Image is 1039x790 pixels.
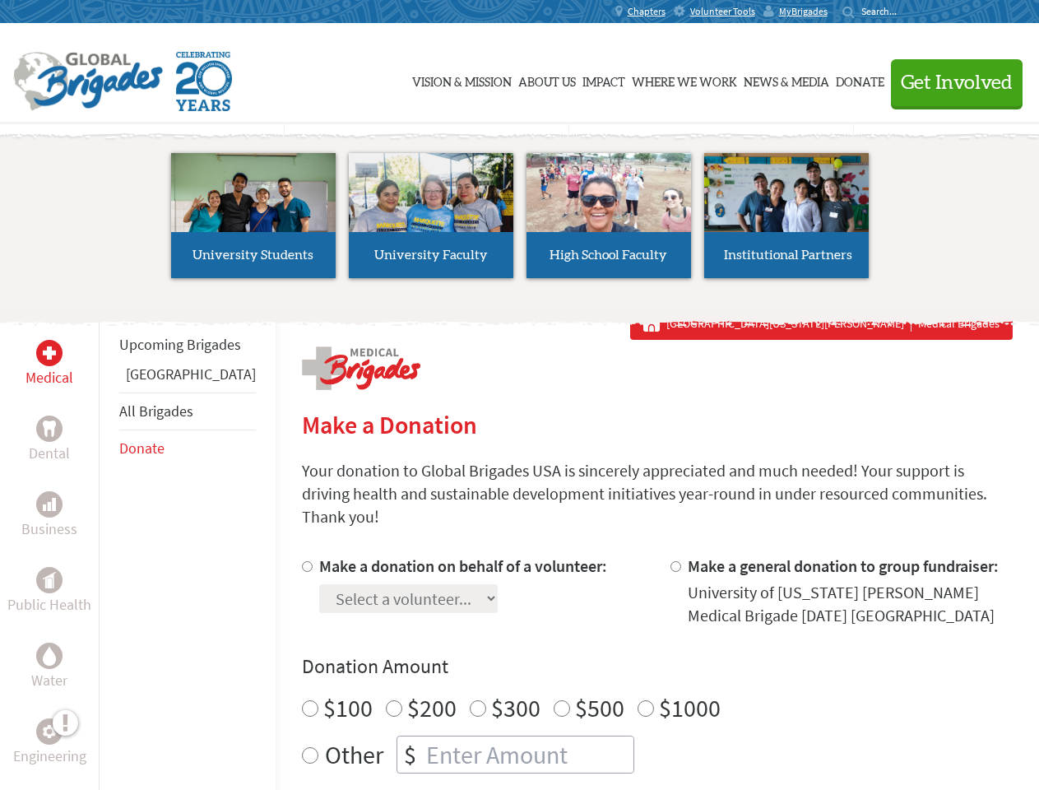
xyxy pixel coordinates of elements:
[704,153,869,263] img: menu_brigades_submenu_4.jpg
[36,567,63,593] div: Public Health
[171,153,336,263] img: menu_brigades_submenu_1.jpg
[744,39,829,121] a: News & Media
[119,393,256,430] li: All Brigades
[323,692,373,723] label: $100
[302,653,1013,680] h4: Donation Amount
[779,5,828,18] span: MyBrigades
[119,363,256,393] li: Panama
[43,725,56,738] img: Engineering
[374,249,488,262] span: University Faculty
[36,340,63,366] div: Medical
[29,442,70,465] p: Dental
[518,39,576,121] a: About Us
[319,555,607,576] label: Make a donation on behalf of a volunteer:
[491,692,540,723] label: $300
[397,737,423,773] div: $
[119,439,165,458] a: Donate
[36,643,63,669] div: Water
[119,402,193,421] a: All Brigades
[349,153,513,278] a: University Faculty
[412,39,512,121] a: Vision & Mission
[36,491,63,518] div: Business
[550,249,667,262] span: High School Faculty
[690,5,755,18] span: Volunteer Tools
[43,646,56,665] img: Water
[119,430,256,467] li: Donate
[688,555,999,576] label: Make a general donation to group fundraiser:
[31,669,67,692] p: Water
[7,593,91,616] p: Public Health
[13,745,86,768] p: Engineering
[21,491,77,541] a: BusinessBusiness
[724,249,852,262] span: Institutional Partners
[126,365,256,383] a: [GEOGRAPHIC_DATA]
[119,335,241,354] a: Upcoming Brigades
[31,643,67,692] a: WaterWater
[659,692,721,723] label: $1000
[575,692,624,723] label: $500
[861,5,908,17] input: Search...
[13,52,163,111] img: Global Brigades Logo
[526,153,691,233] img: menu_brigades_submenu_3.jpg
[302,346,420,390] img: logo-medical.png
[36,416,63,442] div: Dental
[632,39,737,121] a: Where We Work
[582,39,625,121] a: Impact
[407,692,457,723] label: $200
[349,153,513,263] img: menu_brigades_submenu_2.jpg
[36,718,63,745] div: Engineering
[43,572,56,588] img: Public Health
[526,153,691,278] a: High School Faculty
[302,459,1013,528] p: Your donation to Global Brigades USA is sincerely appreciated and much needed! Your support is dr...
[325,736,383,774] label: Other
[43,346,56,360] img: Medical
[26,366,73,389] p: Medical
[13,718,86,768] a: EngineeringEngineering
[628,5,666,18] span: Chapters
[688,581,1013,627] div: University of [US_STATE] [PERSON_NAME] Medical Brigade [DATE] [GEOGRAPHIC_DATA]
[7,567,91,616] a: Public HealthPublic Health
[26,340,73,389] a: MedicalMedical
[171,153,336,278] a: University Students
[29,416,70,465] a: DentalDental
[192,249,313,262] span: University Students
[176,52,232,111] img: Global Brigades Celebrating 20 Years
[119,327,256,363] li: Upcoming Brigades
[704,153,869,278] a: Institutional Partners
[21,518,77,541] p: Business
[891,59,1023,106] button: Get Involved
[302,410,1013,439] h2: Make a Donation
[423,737,633,773] input: Enter Amount
[901,73,1013,93] span: Get Involved
[43,421,56,436] img: Dental
[43,498,56,511] img: Business
[836,39,884,121] a: Donate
